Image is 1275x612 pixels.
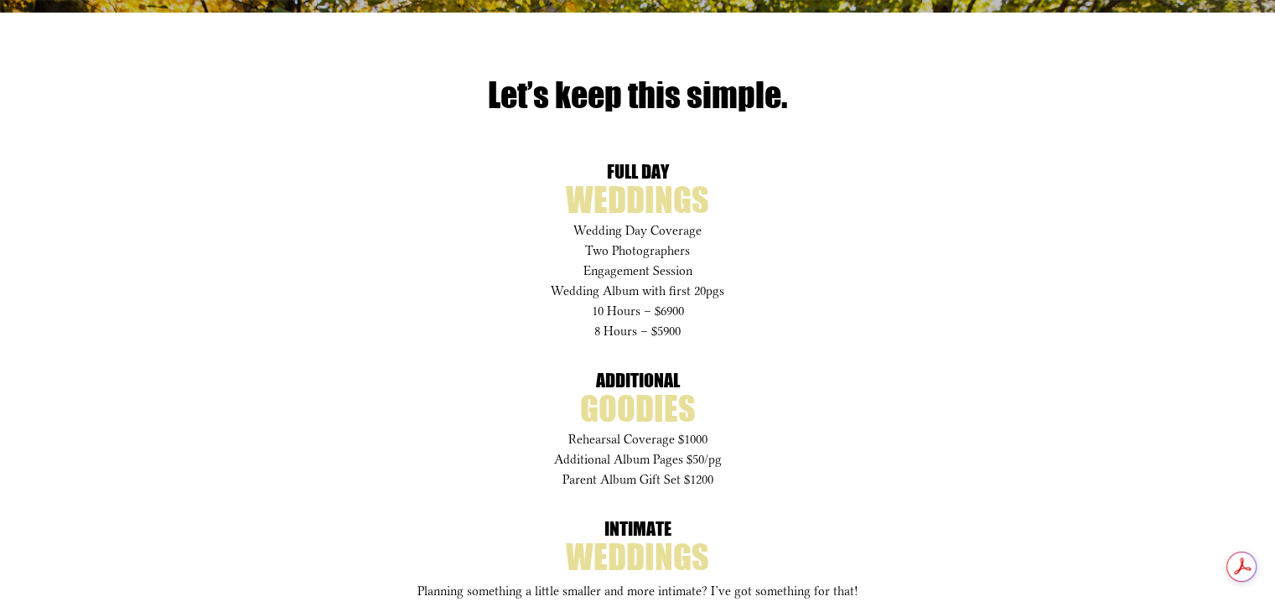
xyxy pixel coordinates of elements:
p: 10 Hours – $6900 [185,308,1091,328]
h3: additional [185,376,1091,394]
h3: intimate [185,525,1091,542]
p: Wedding Album with first 20pgs [185,288,1091,308]
h3: full day [185,168,1091,185]
h2: weddings [185,542,1091,584]
h2: weddings [185,185,1091,227]
p: Parent Album Gift Set $1200 [185,476,1091,483]
p: Two Photographers [185,247,1091,267]
p: Rehearsal Coverage $1000 [185,436,1091,456]
h2: Let’s keep this simple. [185,80,1091,122]
h2: goodies [185,394,1091,436]
p: Engagement Session [185,267,1091,288]
p: 8 Hours – $5900 [185,328,1091,335]
p: Wedding Day Coverage [185,227,1091,247]
p: Additional Album Pages $50/pg [185,456,1091,476]
p: Planning something a little smaller and more intimate? I’ve got something for that! [185,584,1091,611]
